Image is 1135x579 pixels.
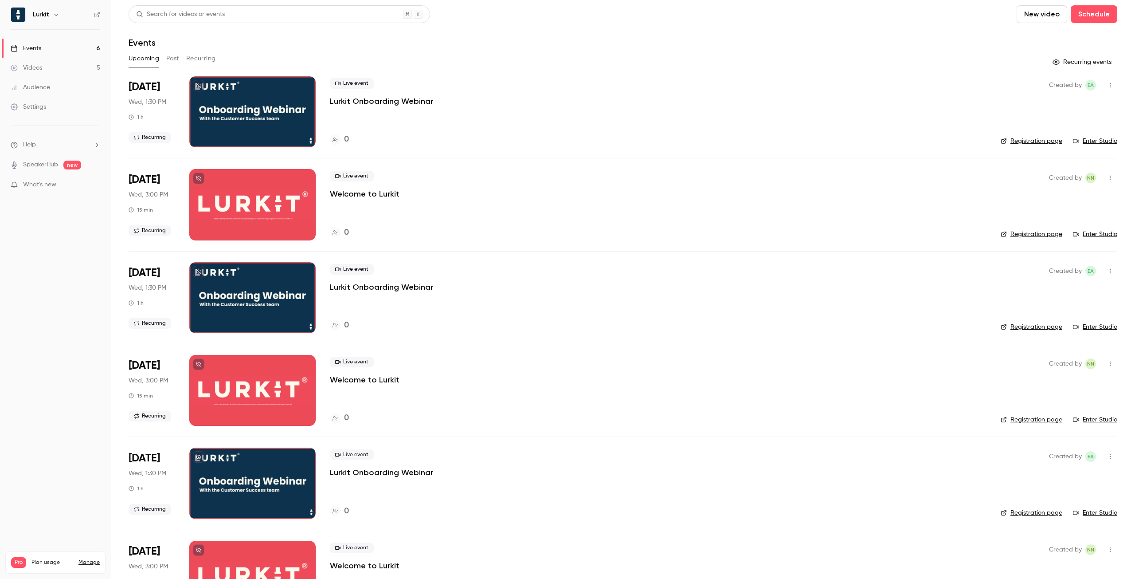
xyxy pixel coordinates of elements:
span: Etienne Amarilla [1085,451,1096,462]
div: Sep 10 Wed, 3:00 PM (Europe/Stockholm) [129,169,175,240]
a: 0 [330,319,349,331]
span: Live event [330,543,374,553]
span: Recurring [129,132,171,143]
a: Registration page [1001,137,1062,146]
div: Sep 17 Wed, 3:00 PM (Europe/Stockholm) [129,355,175,426]
button: New video [1017,5,1067,23]
a: Lurkit Onboarding Webinar [330,282,433,292]
div: Sep 10 Wed, 1:30 PM (Europe/Stockholm) [129,76,175,147]
span: Recurring [129,225,171,236]
span: Wed, 1:30 PM [129,284,166,292]
span: [DATE] [129,80,160,94]
span: EA [1088,80,1094,91]
span: Created by [1049,451,1082,462]
span: [DATE] [129,266,160,280]
span: EA [1088,266,1094,276]
a: Registration page [1001,323,1062,331]
span: Live event [330,449,374,460]
span: Plan usage [31,559,73,566]
img: Lurkit [11,8,25,22]
a: 0 [330,134,349,146]
div: Events [11,44,41,53]
a: 0 [330,227,349,239]
a: Registration page [1001,230,1062,239]
div: 15 min [129,392,153,399]
button: Recurring events [1049,55,1117,69]
a: Welcome to Lurkit [330,560,399,571]
a: Enter Studio [1073,137,1117,146]
span: Recurring [129,318,171,329]
span: Help [23,140,36,150]
span: Etienne Amarilla [1085,266,1096,276]
h4: 0 [344,505,349,517]
span: Wed, 1:30 PM [129,469,166,478]
span: Natalia Nobrega [1085,544,1096,555]
h4: 0 [344,412,349,424]
div: Audience [11,83,50,92]
a: Registration page [1001,508,1062,517]
h4: 0 [344,227,349,239]
h4: 0 [344,134,349,146]
div: 1 h [129,299,144,307]
span: Live event [330,264,374,275]
span: NN [1087,358,1094,369]
a: Enter Studio [1073,323,1117,331]
span: Created by [1049,358,1082,369]
div: 1 h [129,485,144,492]
li: help-dropdown-opener [11,140,100,150]
a: Lurkit Onboarding Webinar [330,96,433,106]
a: Lurkit Onboarding Webinar [330,467,433,478]
span: Recurring [129,411,171,421]
h1: Events [129,37,156,48]
button: Schedule [1071,5,1117,23]
div: 1 h [129,114,144,121]
span: Etienne Amarilla [1085,80,1096,91]
span: Recurring [129,504,171,515]
span: Live event [330,171,374,181]
span: [DATE] [129,544,160,559]
span: Natalia Nobrega [1085,173,1096,183]
span: [DATE] [129,358,160,373]
div: Sep 24 Wed, 1:30 PM (Europe/Stockholm) [129,448,175,519]
span: NN [1087,173,1094,183]
div: Settings [11,102,46,111]
a: SpeakerHub [23,160,58,169]
h6: Lurkit [33,10,49,19]
span: Created by [1049,80,1082,91]
span: EA [1088,451,1094,462]
h4: 0 [344,319,349,331]
span: Created by [1049,266,1082,276]
a: 0 [330,412,349,424]
div: Sep 17 Wed, 1:30 PM (Europe/Stockholm) [129,262,175,333]
span: Created by [1049,173,1082,183]
a: Enter Studio [1073,415,1117,424]
a: 0 [330,505,349,517]
a: Enter Studio [1073,508,1117,517]
span: Pro [11,557,26,568]
button: Past [166,51,179,66]
span: Created by [1049,544,1082,555]
span: Wed, 3:00 PM [129,376,168,385]
div: 15 min [129,206,153,213]
span: Live event [330,78,374,89]
div: Videos [11,63,42,72]
span: NN [1087,544,1094,555]
a: Manage [78,559,100,566]
a: Registration page [1001,415,1062,424]
span: [DATE] [129,173,160,187]
div: Search for videos or events [136,10,225,19]
a: Welcome to Lurkit [330,189,399,199]
span: Natalia Nobrega [1085,358,1096,369]
span: Wed, 1:30 PM [129,98,166,106]
p: Welcome to Lurkit [330,374,399,385]
span: Wed, 3:00 PM [129,562,168,571]
button: Recurring [186,51,216,66]
span: Live event [330,357,374,367]
span: What's new [23,180,56,189]
span: new [63,161,81,169]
